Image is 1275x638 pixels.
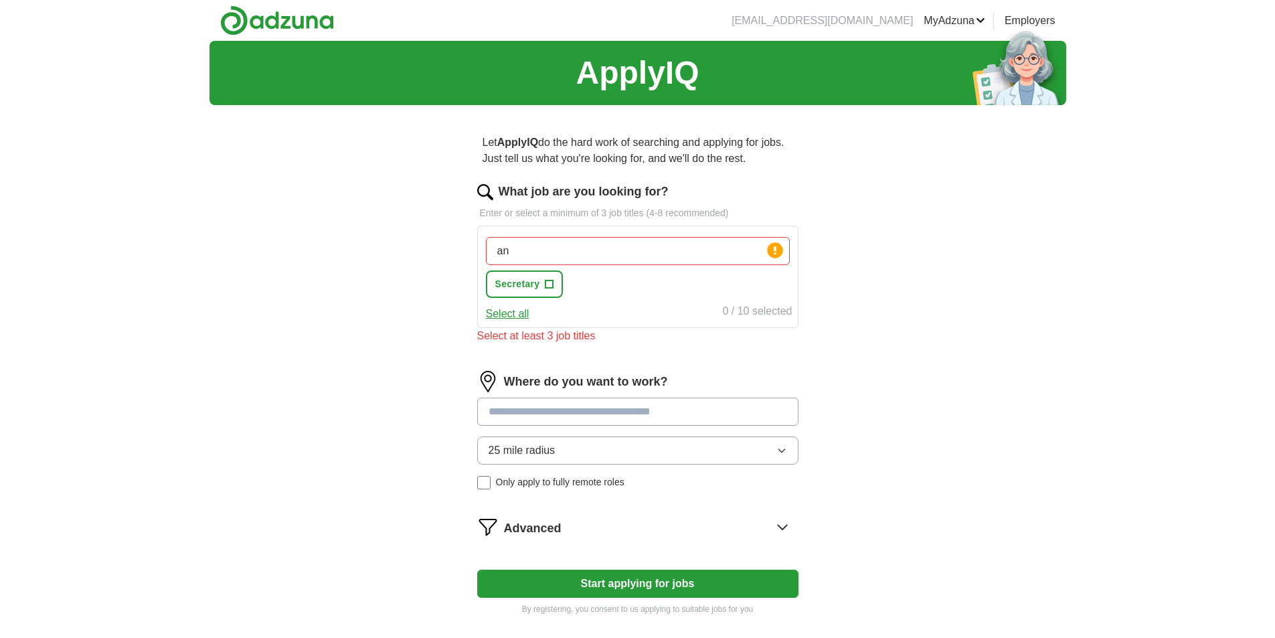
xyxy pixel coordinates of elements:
span: 25 mile radius [489,443,556,459]
span: Only apply to fully remote roles [496,475,624,489]
label: What job are you looking for? [499,183,669,201]
img: filter [477,516,499,538]
button: Start applying for jobs [477,570,798,598]
div: 0 / 10 selected [722,303,792,322]
h1: ApplyIQ [576,49,699,97]
button: Secretary [486,270,564,298]
img: search.png [477,184,493,200]
li: [EMAIL_ADDRESS][DOMAIN_NAME] [732,13,913,29]
div: Select at least 3 job titles [477,328,798,344]
a: MyAdzuna [924,13,985,29]
img: Adzuna logo [220,5,334,35]
button: Select all [486,306,529,322]
p: By registering, you consent to us applying to suitable jobs for you [477,603,798,615]
img: location.png [477,371,499,392]
span: Advanced [504,520,562,538]
input: Type a job title and press enter [486,237,790,265]
input: Only apply to fully remote roles [477,476,491,489]
label: Where do you want to work? [504,373,668,391]
span: Secretary [495,277,540,291]
button: 25 mile radius [477,436,798,465]
p: Enter or select a minimum of 3 job titles (4-8 recommended) [477,206,798,220]
a: Employers [1005,13,1055,29]
strong: ApplyIQ [497,137,538,148]
p: Let do the hard work of searching and applying for jobs. Just tell us what you're looking for, an... [477,129,798,172]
